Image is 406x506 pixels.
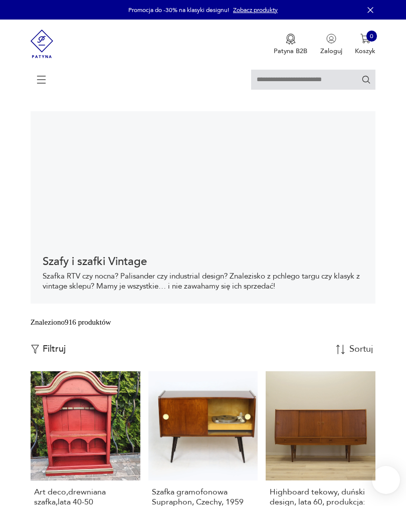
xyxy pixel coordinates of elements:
p: Koszyk [355,47,375,56]
img: Sort Icon [336,345,345,354]
img: Ikonka filtrowania [31,345,40,354]
iframe: Smartsupp widget button [372,466,400,494]
button: Filtruj [31,344,66,355]
a: Ikona medaluPatyna B2B [274,34,307,56]
img: Ikonka użytkownika [326,34,336,44]
div: Znaleziono 916 produktów [31,317,111,328]
p: Zaloguj [320,47,342,56]
p: Promocja do -30% na klasyki designu! [128,6,229,14]
p: Szafka RTV czy nocna? Palisander czy industrial design? Znalezisko z pchlego targu czy klasyk z v... [43,272,364,292]
a: Zobacz produkty [233,6,278,14]
img: Patyna - sklep z meblami i dekoracjami vintage [31,20,54,68]
p: Patyna B2B [274,47,307,56]
img: Ikona koszyka [360,34,370,44]
p: Filtruj [43,344,66,355]
button: Zaloguj [320,34,342,56]
button: 0Koszyk [355,34,375,56]
img: Ikona medalu [286,34,296,45]
button: Patyna B2B [274,34,307,56]
div: 0 [366,31,377,42]
h1: Szafy i szafki Vintage [43,256,364,268]
div: Sortuj według daty dodania [349,345,374,354]
button: Szukaj [361,75,371,84]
